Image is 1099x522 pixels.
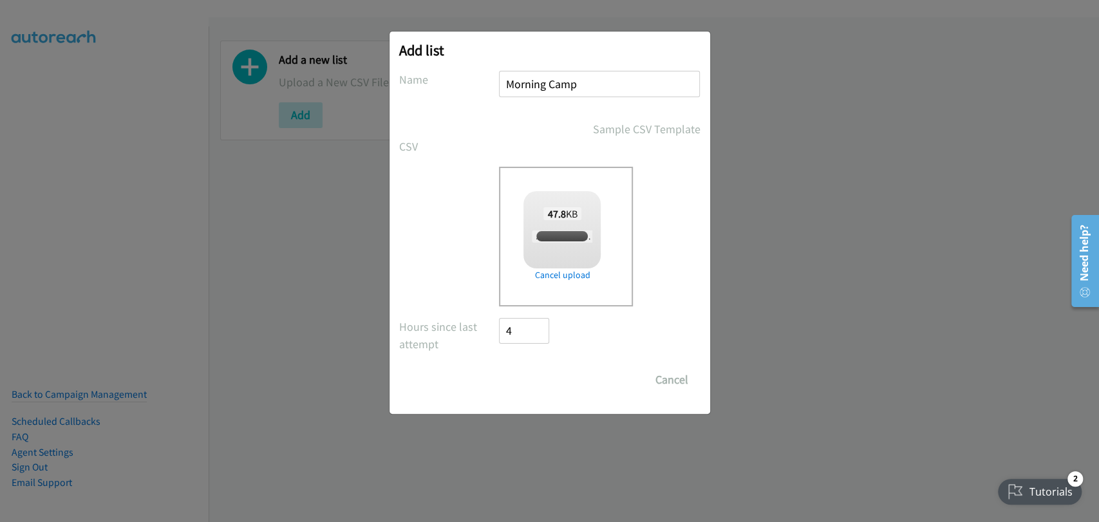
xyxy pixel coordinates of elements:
[1062,210,1099,312] iframe: Resource Center
[399,138,500,155] label: CSV
[643,367,700,393] button: Cancel
[399,71,500,88] label: Name
[543,207,581,220] span: KB
[532,230,713,243] span: Aliena Gigantana + HP FY25 Q4 BPS & ACS - TH.csv
[523,268,601,282] a: Cancel upload
[547,207,565,220] strong: 47.8
[990,466,1089,512] iframe: Checklist
[399,41,700,59] h2: Add list
[593,120,700,138] a: Sample CSV Template
[399,318,500,353] label: Hours since last attempt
